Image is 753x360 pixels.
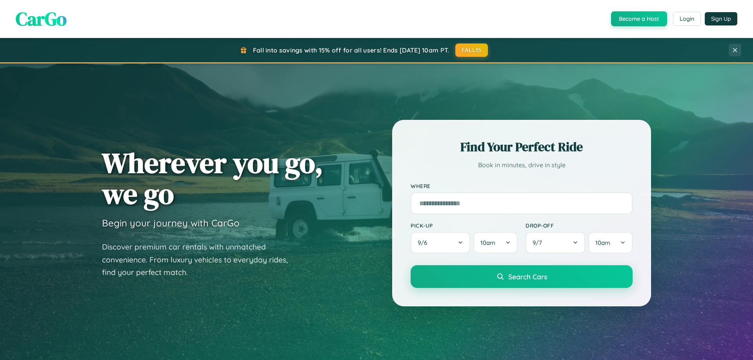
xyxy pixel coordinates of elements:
[411,232,470,253] button: 9/6
[411,183,633,189] label: Where
[611,11,667,26] button: Become a Host
[705,12,737,25] button: Sign Up
[526,232,585,253] button: 9/7
[102,241,298,279] p: Discover premium car rentals with unmatched convenience. From luxury vehicles to everyday rides, ...
[673,12,701,26] button: Login
[588,232,633,253] button: 10am
[411,222,518,229] label: Pick-up
[480,239,495,246] span: 10am
[16,6,67,32] span: CarGo
[595,239,610,246] span: 10am
[411,159,633,171] p: Book in minutes, drive in style
[508,272,547,281] span: Search Cars
[473,232,518,253] button: 10am
[455,43,488,57] button: FALL15
[411,265,633,288] button: Search Cars
[411,138,633,156] h2: Find Your Perfect Ride
[253,46,449,54] span: Fall into savings with 15% off for all users! Ends [DATE] 10am PT.
[418,239,431,246] span: 9 / 6
[533,239,546,246] span: 9 / 7
[526,222,633,229] label: Drop-off
[102,217,240,229] h3: Begin your journey with CarGo
[102,147,323,209] h1: Wherever you go, we go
